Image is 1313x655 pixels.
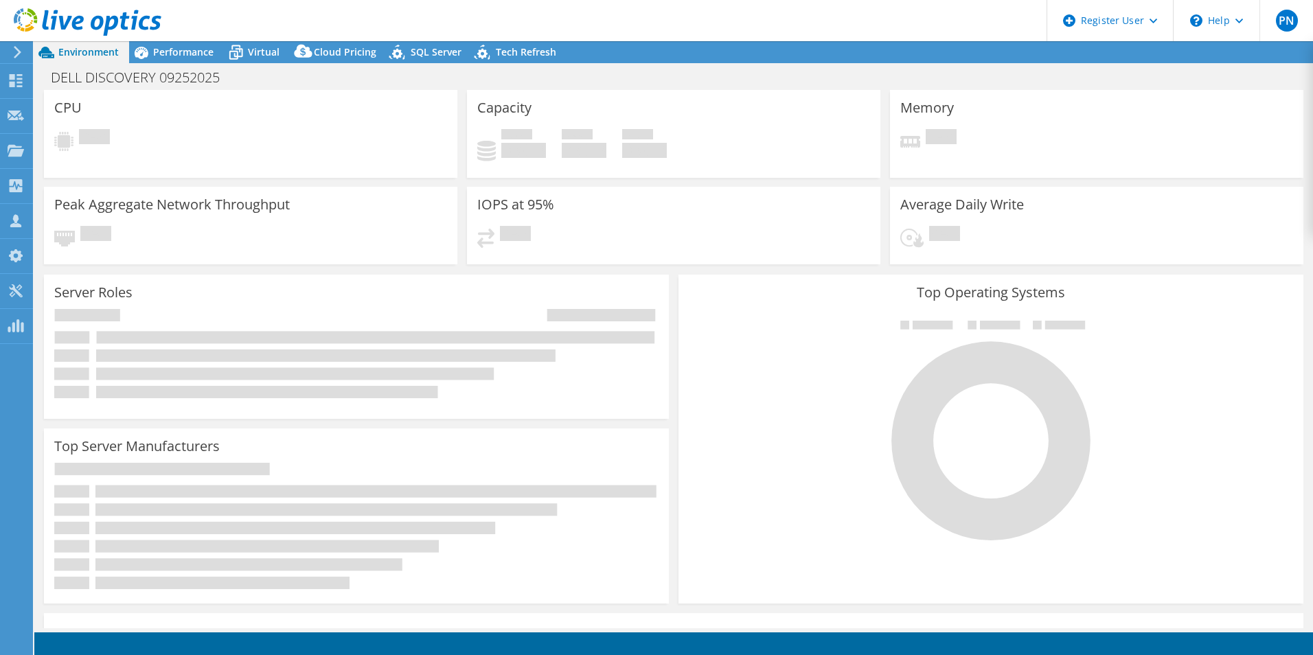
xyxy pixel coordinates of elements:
[477,197,554,212] h3: IOPS at 95%
[54,285,133,300] h3: Server Roles
[58,45,119,58] span: Environment
[926,129,957,148] span: Pending
[501,143,546,158] h4: 0 GiB
[501,129,532,143] span: Used
[1190,14,1202,27] svg: \n
[45,70,241,85] h1: DELL DISCOVERY 09252025
[929,226,960,244] span: Pending
[248,45,279,58] span: Virtual
[562,129,593,143] span: Free
[79,129,110,148] span: Pending
[54,439,220,454] h3: Top Server Manufacturers
[689,285,1293,300] h3: Top Operating Systems
[500,226,531,244] span: Pending
[411,45,461,58] span: SQL Server
[622,129,653,143] span: Total
[496,45,556,58] span: Tech Refresh
[54,100,82,115] h3: CPU
[900,100,954,115] h3: Memory
[622,143,667,158] h4: 0 GiB
[900,197,1024,212] h3: Average Daily Write
[54,197,290,212] h3: Peak Aggregate Network Throughput
[314,45,376,58] span: Cloud Pricing
[477,100,532,115] h3: Capacity
[153,45,214,58] span: Performance
[562,143,606,158] h4: 0 GiB
[1276,10,1298,32] span: PN
[80,226,111,244] span: Pending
